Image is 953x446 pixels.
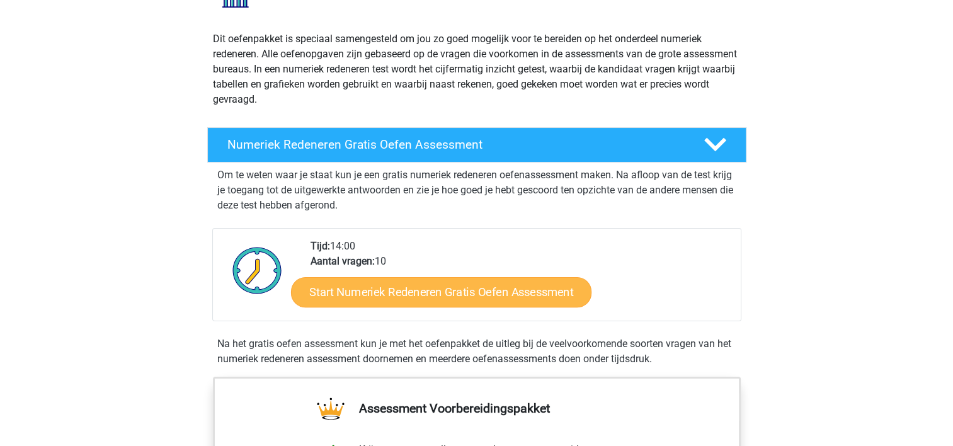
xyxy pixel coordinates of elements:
[301,239,740,321] div: 14:00 10
[202,127,751,163] a: Numeriek Redeneren Gratis Oefen Assessment
[311,240,330,252] b: Tijd:
[217,168,736,213] p: Om te weten waar je staat kun je een gratis numeriek redeneren oefenassessment maken. Na afloop v...
[311,255,375,267] b: Aantal vragen:
[213,31,741,107] p: Dit oefenpakket is speciaal samengesteld om jou zo goed mogelijk voor te bereiden op het onderdee...
[225,239,289,302] img: Klok
[212,336,741,367] div: Na het gratis oefen assessment kun je met het oefenpakket de uitleg bij de veelvoorkomende soorte...
[227,137,683,152] h4: Numeriek Redeneren Gratis Oefen Assessment
[291,277,591,307] a: Start Numeriek Redeneren Gratis Oefen Assessment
